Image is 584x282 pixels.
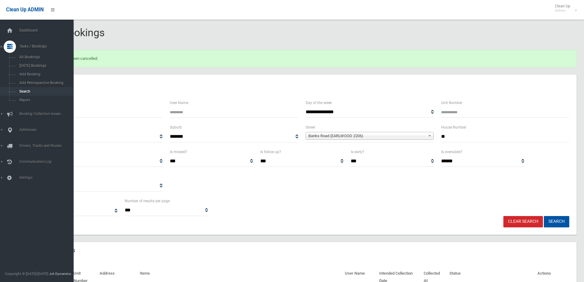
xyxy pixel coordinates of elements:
[503,216,543,227] a: Clear Search
[17,112,78,116] span: Booking Collection Issues
[17,98,73,102] span: Report
[260,149,281,155] label: Is follow up?
[555,8,570,13] small: Admin
[170,124,182,131] label: Suburb
[552,4,576,13] span: Clean Up
[441,149,462,155] label: Is oversized?
[17,44,78,48] span: Tasks / Bookings
[351,149,364,155] label: Is early?
[17,176,78,180] span: Settings
[170,99,188,106] label: User Name
[17,89,73,94] span: Search
[170,149,187,155] label: Is missed?
[308,132,426,140] span: Banks Road (EARLWOOD 2206)
[17,144,78,148] span: Drivers, Trucks and Routes
[125,198,170,204] label: Number of results per page
[17,128,78,132] span: Addresses
[6,7,44,13] span: Clean Up ADMIN
[17,160,78,164] span: Communication Log
[544,216,569,227] button: Search
[17,72,73,76] span: Add Booking
[306,124,315,131] label: Street
[5,272,48,276] span: Copyright © [DATE]-[DATE]
[306,99,332,106] label: Day of the week
[27,50,577,67] div: Booking has been cancelled.
[17,55,73,59] span: All Bookings
[17,81,73,85] span: Add Retrospective Booking
[441,124,466,131] label: House Number
[17,28,78,33] span: Dashboard
[441,99,462,106] label: Unit Number
[17,64,73,68] span: [DATE] Bookings
[49,272,71,276] strong: Jet Dynamics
